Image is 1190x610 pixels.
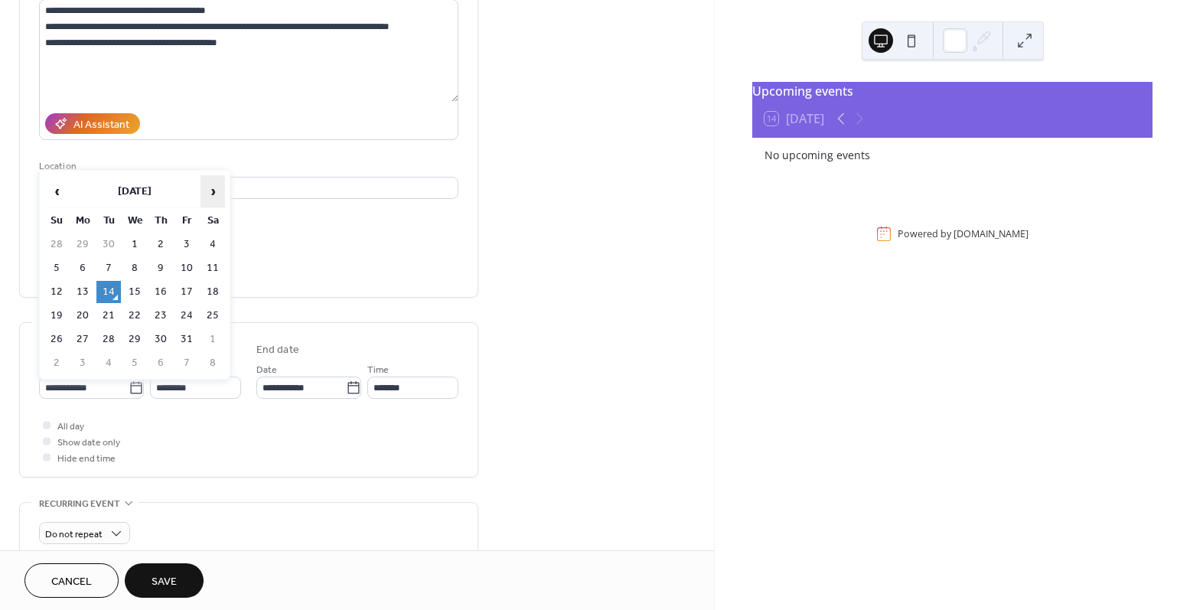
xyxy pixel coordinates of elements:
[152,574,177,590] span: Save
[148,210,173,232] th: Th
[367,362,389,378] span: Time
[174,210,199,232] th: Fr
[201,328,225,351] td: 1
[70,175,199,208] th: [DATE]
[51,574,92,590] span: Cancel
[174,328,199,351] td: 31
[148,328,173,351] td: 30
[201,352,225,374] td: 8
[148,257,173,279] td: 9
[174,281,199,303] td: 17
[122,328,147,351] td: 29
[125,563,204,598] button: Save
[201,281,225,303] td: 18
[148,305,173,327] td: 23
[70,328,95,351] td: 27
[44,210,69,232] th: Su
[954,227,1029,240] a: [DOMAIN_NAME]
[45,526,103,543] span: Do not repeat
[70,257,95,279] td: 6
[174,352,199,374] td: 7
[39,496,120,512] span: Recurring event
[24,563,119,598] button: Cancel
[96,352,121,374] td: 4
[174,233,199,256] td: 3
[70,305,95,327] td: 20
[57,451,116,467] span: Hide end time
[44,328,69,351] td: 26
[201,305,225,327] td: 25
[39,158,455,175] div: Location
[45,113,140,134] button: AI Assistant
[44,352,69,374] td: 2
[70,233,95,256] td: 29
[70,281,95,303] td: 13
[122,257,147,279] td: 8
[122,352,147,374] td: 5
[122,210,147,232] th: We
[201,210,225,232] th: Sa
[44,281,69,303] td: 12
[44,257,69,279] td: 5
[201,176,224,207] span: ›
[96,257,121,279] td: 7
[174,305,199,327] td: 24
[898,227,1029,240] div: Powered by
[70,352,95,374] td: 3
[57,435,120,451] span: Show date only
[96,305,121,327] td: 21
[256,362,277,378] span: Date
[148,281,173,303] td: 16
[44,305,69,327] td: 19
[44,233,69,256] td: 28
[96,328,121,351] td: 28
[256,342,299,358] div: End date
[70,210,95,232] th: Mo
[201,257,225,279] td: 11
[148,233,173,256] td: 2
[45,176,68,207] span: ‹
[765,147,1140,163] div: No upcoming events
[122,233,147,256] td: 1
[96,210,121,232] th: Tu
[148,352,173,374] td: 6
[122,281,147,303] td: 15
[96,281,121,303] td: 14
[201,233,225,256] td: 4
[752,82,1153,100] div: Upcoming events
[174,257,199,279] td: 10
[57,419,84,435] span: All day
[96,233,121,256] td: 30
[73,117,129,133] div: AI Assistant
[122,305,147,327] td: 22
